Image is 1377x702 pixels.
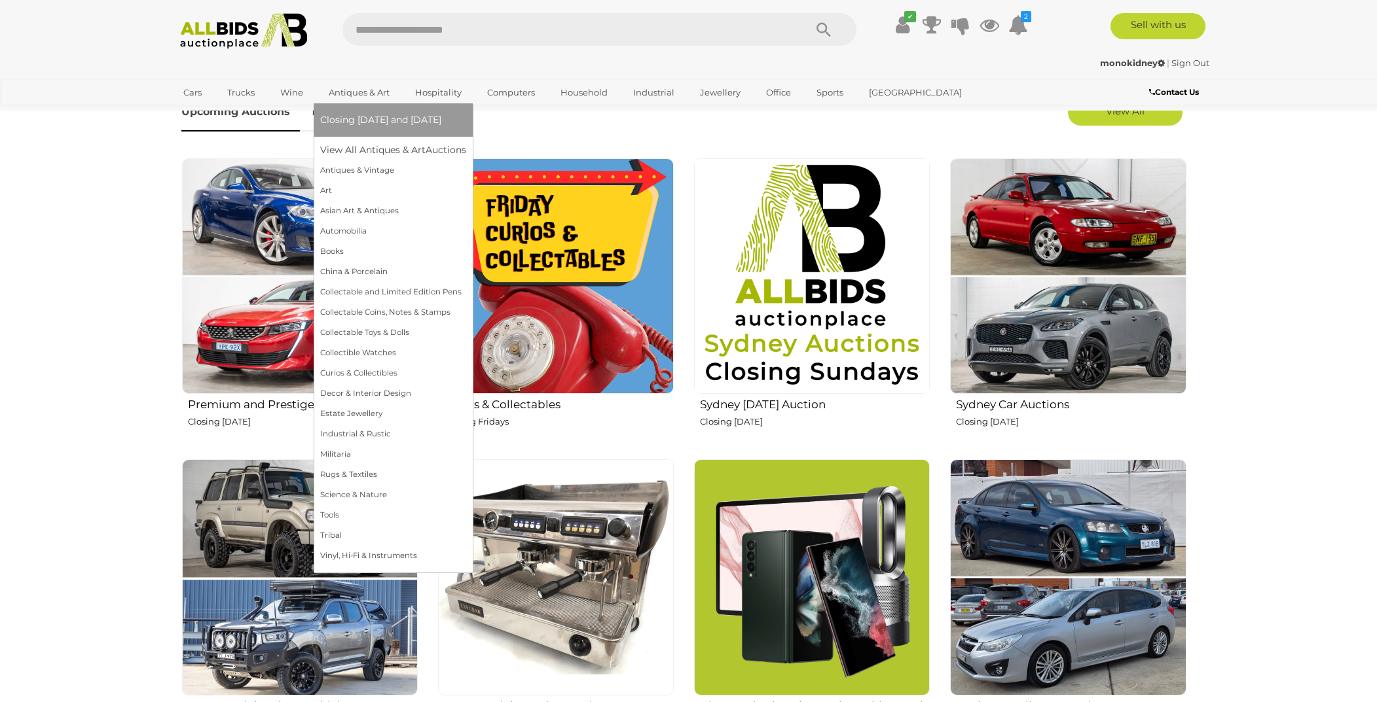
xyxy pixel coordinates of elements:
a: [GEOGRAPHIC_DATA] [860,82,970,103]
span: View All [1106,105,1145,117]
p: Closing [DATE] [188,414,418,429]
strong: monokidney [1100,58,1165,68]
img: Canberra Daily Car Auctions [950,459,1186,695]
a: Wine [272,82,312,103]
a: Trucks [219,82,263,103]
img: Sydney Sunday Auction [694,158,930,394]
i: 2 [1021,11,1031,22]
a: Upcoming Auctions [181,93,300,132]
a: Industrial [625,82,683,103]
a: 2 [1008,13,1028,37]
a: Jewellery [691,82,749,103]
a: Past Auctions [302,93,394,132]
a: Contact Us [1149,85,1202,99]
img: Big Brand Sale - Electronics, Whitegoods and More [694,459,930,695]
a: Premium and Prestige Cars Closing [DATE] [181,158,418,449]
p: Closing [DATE] [700,414,930,429]
a: Sign Out [1171,58,1209,68]
img: Commercial and 4x4 Vehicles [182,459,418,695]
h2: Curios & Collectables [444,395,674,411]
img: Curios & Collectables [438,158,674,394]
a: View All [1068,99,1183,126]
a: Sell with us [1111,13,1205,39]
p: Closing [DATE] [956,414,1186,429]
a: Hospitality [407,82,470,103]
a: Sydney [DATE] Auction Closing [DATE] [693,158,930,449]
span: | [1167,58,1169,68]
a: Sports [808,82,852,103]
h2: Sydney [DATE] Auction [700,395,930,411]
a: monokidney [1100,58,1167,68]
a: Computers [479,82,543,103]
a: Cars [175,82,210,103]
a: Household [552,82,616,103]
a: Curios & Collectables Closing Fridays [437,158,674,449]
button: Search [791,13,856,46]
h2: Sydney Car Auctions [956,395,1186,411]
img: Commercial Catering Equipment [438,459,674,695]
img: Sydney Car Auctions [950,158,1186,394]
a: ✔ [893,13,913,37]
a: Office [758,82,799,103]
img: Allbids.com.au [173,13,315,49]
p: Closing Fridays [444,414,674,429]
a: Antiques & Art [320,82,398,103]
img: Premium and Prestige Cars [182,158,418,394]
a: Sydney Car Auctions Closing [DATE] [949,158,1186,449]
i: ✔ [904,11,916,22]
b: Contact Us [1149,87,1199,97]
h2: Premium and Prestige Cars [188,395,418,411]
